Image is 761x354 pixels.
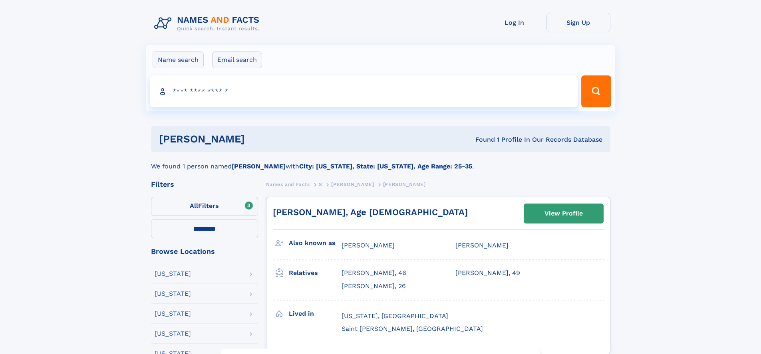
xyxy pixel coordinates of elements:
[151,248,258,255] div: Browse Locations
[319,182,322,187] span: S
[155,330,191,337] div: [US_STATE]
[342,282,406,291] a: [PERSON_NAME], 26
[151,13,266,34] img: Logo Names and Facts
[232,162,286,170] b: [PERSON_NAME]
[289,266,342,280] h3: Relatives
[331,182,374,187] span: [PERSON_NAME]
[483,13,546,32] a: Log In
[342,269,406,277] a: [PERSON_NAME], 46
[273,207,468,217] a: [PERSON_NAME], Age [DEMOGRAPHIC_DATA]
[266,179,310,189] a: Names and Facts
[546,13,610,32] a: Sign Up
[151,181,258,188] div: Filters
[455,269,520,277] a: [PERSON_NAME], 49
[544,204,583,223] div: View Profile
[155,291,191,297] div: [US_STATE]
[342,312,448,320] span: [US_STATE], [GEOGRAPHIC_DATA]
[155,271,191,277] div: [US_STATE]
[151,197,258,216] label: Filters
[289,236,342,250] h3: Also known as
[524,204,603,223] a: View Profile
[342,325,483,332] span: Saint [PERSON_NAME], [GEOGRAPHIC_DATA]
[190,202,198,210] span: All
[319,179,322,189] a: S
[155,310,191,317] div: [US_STATE]
[151,152,610,171] div: We found 1 person named with .
[150,75,578,107] input: search input
[153,51,204,68] label: Name search
[289,307,342,320] h3: Lived in
[159,134,360,144] h1: [PERSON_NAME]
[299,162,472,170] b: City: [US_STATE], State: [US_STATE], Age Range: 25-35
[581,75,611,107] button: Search Button
[212,51,262,68] label: Email search
[383,182,426,187] span: [PERSON_NAME]
[455,241,509,249] span: [PERSON_NAME]
[331,179,374,189] a: [PERSON_NAME]
[360,135,602,144] div: Found 1 Profile In Our Records Database
[342,241,395,249] span: [PERSON_NAME]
